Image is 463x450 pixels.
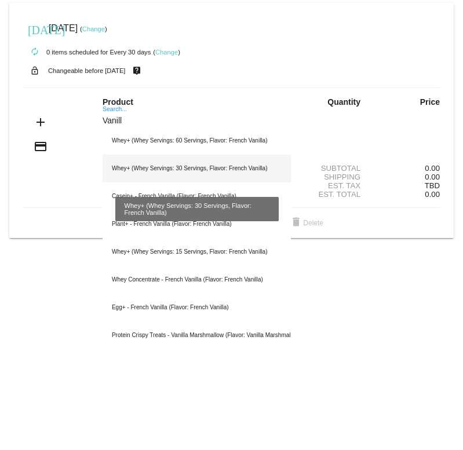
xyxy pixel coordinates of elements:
[34,140,48,153] mat-icon: credit_card
[80,25,107,32] small: ( )
[301,164,370,173] div: Subtotal
[28,22,42,36] mat-icon: [DATE]
[301,173,370,181] div: Shipping
[103,294,291,321] div: Egg+ - French Vanilla (Flavor: French Vanilla)
[425,173,440,181] span: 0.00
[103,321,291,349] div: Protein Crispy Treats - Vanilla Marshmallow (Flavor: Vanilla Marshmallow)
[327,97,360,107] strong: Quantity
[153,49,180,56] small: ( )
[289,219,323,227] span: Delete
[103,266,291,294] div: Whey Concentrate - French Vanilla (Flavor: French Vanilla)
[34,115,48,129] mat-icon: add
[48,67,126,74] small: Changeable before [DATE]
[103,116,291,126] input: Search...
[103,238,291,266] div: Whey+ (Whey Servings: 15 Servings, Flavor: French Vanilla)
[280,213,333,233] button: Delete
[289,216,303,230] mat-icon: delete
[103,97,133,107] strong: Product
[301,190,370,199] div: Est. Total
[28,45,42,59] mat-icon: autorenew
[103,210,291,238] div: Plant+ - French Vanilla (Flavor: French Vanilla)
[28,63,42,78] mat-icon: lock_open
[420,97,440,107] strong: Price
[425,190,440,199] span: 0.00
[425,181,440,190] span: TBD
[23,49,151,56] small: 0 items scheduled for Every 30 days
[103,155,291,182] div: Whey+ (Whey Servings: 30 Servings, Flavor: French Vanilla)
[155,49,178,56] a: Change
[370,164,440,173] div: 0.00
[130,63,144,78] mat-icon: live_help
[301,181,370,190] div: Est. Tax
[82,25,105,32] a: Change
[103,182,291,210] div: Casein+ - French Vanilla (Flavor: French Vanilla)
[103,127,291,155] div: Whey+ (Whey Servings: 60 Servings, Flavor: French Vanilla)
